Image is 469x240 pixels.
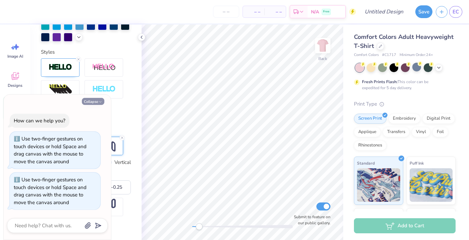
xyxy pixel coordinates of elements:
[49,84,72,95] img: 3D Illusion
[422,114,455,124] div: Digital Print
[449,6,462,18] a: EC
[410,168,453,202] img: Puff Ink
[453,8,459,16] span: EC
[247,8,260,15] span: – –
[92,63,116,72] img: Shadow
[323,9,329,14] span: Free
[268,8,282,15] span: – –
[41,48,55,56] label: Styles
[354,52,379,58] span: Comfort Colors
[354,114,386,124] div: Screen Print
[410,211,449,218] span: Metallic & Glitter Ink
[415,5,432,18] button: Save
[114,159,131,166] label: Vertical
[318,56,327,62] div: Back
[311,8,319,15] span: N/A
[196,223,202,230] div: Accessibility label
[92,85,116,93] img: Negative Space
[354,140,386,151] div: Rhinestones
[359,5,409,18] input: Untitled Design
[357,168,400,202] img: Standard
[400,52,433,58] span: Minimum Order: 24 +
[14,176,87,206] div: Use two-finger gestures on touch devices or hold Space and drag canvas with the mouse to move the...
[82,98,104,105] button: Collapse
[8,83,22,88] span: Designs
[410,160,424,167] span: Puff Ink
[354,33,454,50] span: Comfort Colors Adult Heavyweight T-Shirt
[213,6,239,18] input: – –
[357,160,375,167] span: Standard
[14,135,87,165] div: Use two-finger gestures on touch devices or hold Space and drag canvas with the mouse to move the...
[412,127,430,137] div: Vinyl
[357,211,373,218] span: Neon Ink
[14,117,65,124] div: How can we help you?
[49,63,72,71] img: Stroke
[354,127,381,137] div: Applique
[388,114,420,124] div: Embroidery
[362,79,445,91] div: This color can be expedited for 5 day delivery.
[354,100,456,108] div: Print Type
[432,127,448,137] div: Foil
[382,52,396,58] span: # C1717
[290,214,330,226] label: Submit to feature on our public gallery.
[362,79,398,84] strong: Fresh Prints Flash:
[7,54,23,59] span: Image AI
[316,39,329,52] img: Back
[383,127,410,137] div: Transfers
